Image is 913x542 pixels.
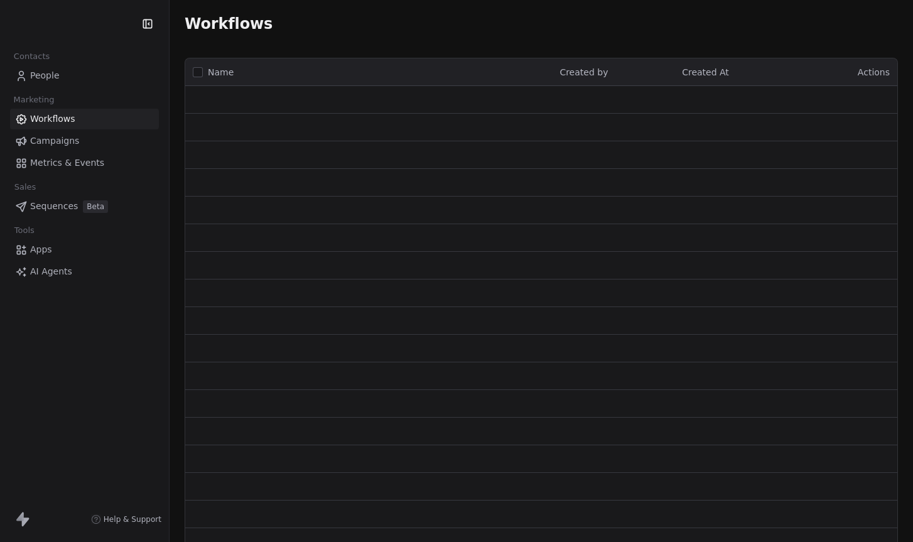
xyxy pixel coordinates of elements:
span: Contacts [8,47,55,66]
a: Apps [10,239,159,260]
span: Created by [559,67,608,77]
a: AI Agents [10,261,159,282]
span: Tools [9,221,40,240]
span: Created At [682,67,729,77]
a: Campaigns [10,131,159,151]
span: Actions [858,67,890,77]
a: SequencesBeta [10,196,159,217]
span: Metrics & Events [30,156,104,170]
span: Help & Support [104,514,161,524]
span: Apps [30,243,52,256]
span: AI Agents [30,265,72,278]
a: Metrics & Events [10,153,159,173]
span: Marketing [8,90,60,109]
span: Workflows [30,112,75,126]
span: Sequences [30,200,78,213]
span: Beta [83,200,108,213]
span: Campaigns [30,134,79,148]
span: Workflows [185,15,273,33]
a: Help & Support [91,514,161,524]
a: People [10,65,159,86]
span: Sales [9,178,41,197]
a: Workflows [10,109,159,129]
span: Name [208,66,234,79]
span: People [30,69,60,82]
